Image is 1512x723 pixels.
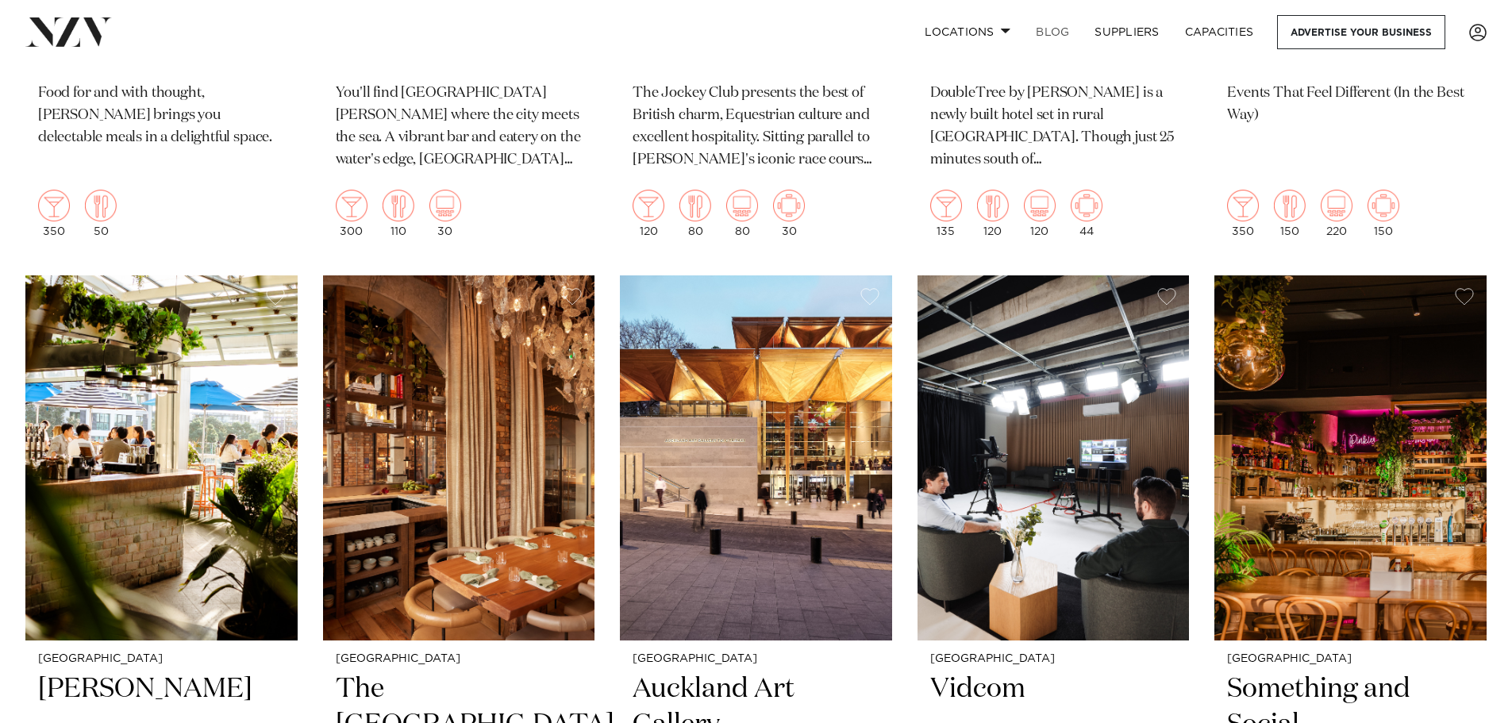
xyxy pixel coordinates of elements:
img: meeting.png [1071,190,1102,221]
div: 50 [85,190,117,237]
div: 150 [1274,190,1306,237]
img: theatre.png [1024,190,1056,221]
p: The Jockey Club presents the best of British charm, Equestrian culture and excellent hospitality.... [633,83,879,171]
img: meeting.png [1368,190,1399,221]
img: theatre.png [1321,190,1352,221]
div: 80 [679,190,711,237]
div: 80 [726,190,758,237]
small: [GEOGRAPHIC_DATA] [633,653,879,665]
div: 150 [1368,190,1399,237]
small: [GEOGRAPHIC_DATA] [38,653,285,665]
img: theatre.png [429,190,461,221]
small: [GEOGRAPHIC_DATA] [336,653,583,665]
img: cocktail.png [38,190,70,221]
img: cocktail.png [336,190,367,221]
img: dining.png [977,190,1009,221]
div: 110 [383,190,414,237]
img: dining.png [679,190,711,221]
div: 30 [429,190,461,237]
img: cocktail.png [633,190,664,221]
div: 350 [38,190,70,237]
a: Advertise your business [1277,15,1445,49]
div: 135 [930,190,962,237]
img: dining.png [85,190,117,221]
p: DoubleTree by [PERSON_NAME] is a newly built hotel set in rural [GEOGRAPHIC_DATA]. Though just 25... [930,83,1177,171]
img: meeting.png [773,190,805,221]
div: 300 [336,190,367,237]
p: Events That Feel Different (In the Best Way) [1227,83,1474,127]
img: dining.png [1274,190,1306,221]
div: 30 [773,190,805,237]
a: Locations [912,15,1023,49]
img: dining.png [383,190,414,221]
p: Food for and with thought, [PERSON_NAME] brings you delectable meals in a delightful space. [38,83,285,149]
div: 350 [1227,190,1259,237]
a: BLOG [1023,15,1082,49]
div: 120 [1024,190,1056,237]
div: 220 [1321,190,1352,237]
div: 120 [633,190,664,237]
img: nzv-logo.png [25,17,112,46]
a: SUPPLIERS [1082,15,1172,49]
div: 120 [977,190,1009,237]
small: [GEOGRAPHIC_DATA] [930,653,1177,665]
p: You'll find [GEOGRAPHIC_DATA][PERSON_NAME] where the city meets the sea. A vibrant bar and eatery... [336,83,583,171]
div: 44 [1071,190,1102,237]
img: cocktail.png [930,190,962,221]
small: [GEOGRAPHIC_DATA] [1227,653,1474,665]
img: theatre.png [726,190,758,221]
img: cocktail.png [1227,190,1259,221]
a: Capacities [1172,15,1267,49]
